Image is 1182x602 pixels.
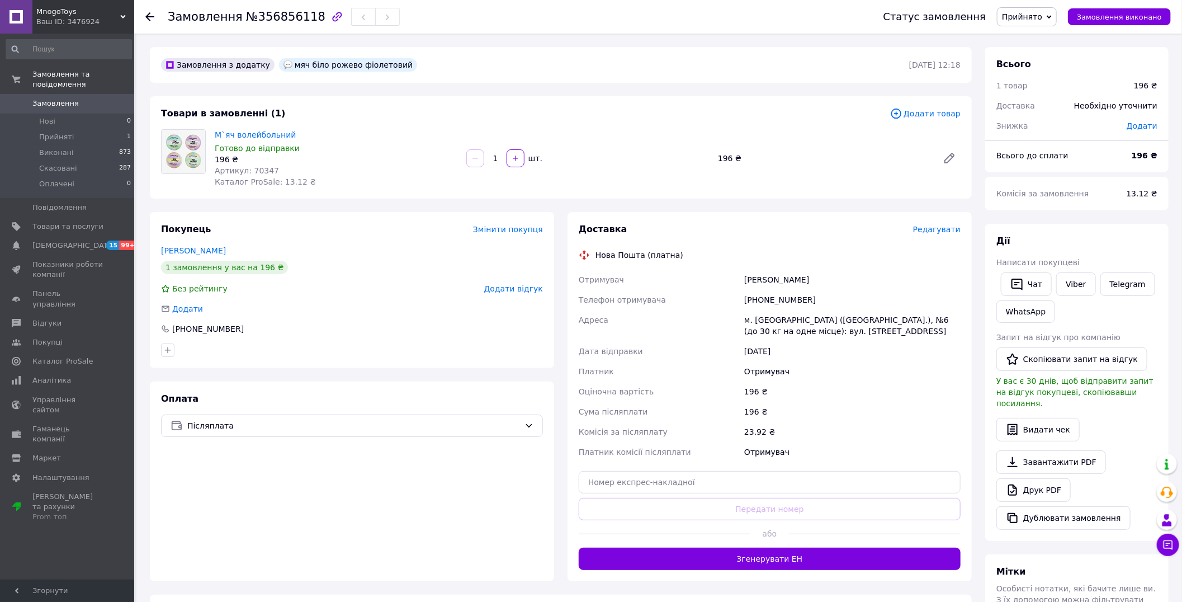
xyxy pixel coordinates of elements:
span: Панель управління [32,289,103,309]
span: 0 [127,179,131,189]
div: [PERSON_NAME] [742,270,963,290]
img: :speech_balloon: [283,60,292,69]
div: Отримувач [742,361,963,382]
span: або [750,528,788,539]
span: Всього [996,59,1031,69]
span: №356856118 [246,10,325,23]
span: Покупець [161,224,211,234]
div: Отримувач [742,442,963,462]
span: Оціночна вартість [579,387,654,396]
a: Завантажити PDF [996,450,1106,474]
span: Мітки [996,566,1026,577]
span: Замовлення виконано [1077,13,1162,21]
input: Номер експрес-накладної [579,471,961,493]
span: Товари в замовленні (1) [161,108,286,119]
span: Адреса [579,316,608,324]
span: Комісія за замовлення [996,189,1089,198]
div: 196 ₴ [742,382,963,402]
a: WhatsApp [996,300,1055,323]
span: Прийнято [1002,12,1042,21]
span: 1 [127,132,131,142]
span: Готово до відправки [215,144,300,153]
button: Замовлення виконано [1068,8,1171,25]
span: Редагувати [913,225,961,234]
span: Написати покупцеві [996,258,1080,267]
span: Замовлення [168,10,243,23]
span: Маркет [32,453,61,463]
span: Управління сайтом [32,395,103,415]
span: 287 [119,163,131,173]
span: Післяплата [187,420,520,432]
span: Додати [172,304,203,313]
div: [DATE] [742,341,963,361]
span: Платник комісії післяплати [579,448,691,457]
div: 196 ₴ [713,150,934,166]
span: Скасовані [39,163,77,173]
span: Замовлення та повідомлення [32,69,134,90]
span: 1 товар [996,81,1028,90]
span: Товари та послуги [32,222,103,232]
div: Prom топ [32,512,103,522]
span: Додати відгук [484,284,543,293]
span: Налаштування [32,473,89,483]
a: Друк PDF [996,478,1071,502]
span: 15 [106,241,119,250]
button: Скопіювати запит на відгук [996,347,1147,371]
span: Без рейтингу [172,284,228,293]
span: Покупці [32,337,63,347]
div: 196 ₴ [742,402,963,422]
span: Оплата [161,393,198,404]
div: Ваш ID: 3476924 [36,17,134,27]
div: [PHONE_NUMBER] [742,290,963,310]
span: Повідомлення [32,203,87,213]
button: Видати чек [996,418,1080,441]
span: 99+ [119,241,138,250]
span: Показники роботи компанії [32,260,103,280]
button: Згенерувати ЕН [579,548,961,570]
img: М`яч волейбольний [162,130,205,173]
div: 23.92 ₴ [742,422,963,442]
span: Додати [1127,121,1157,130]
span: 13.12 ₴ [1127,189,1157,198]
span: Запит на відгук про компанію [996,333,1120,342]
span: Оплачені [39,179,74,189]
span: Нові [39,116,55,126]
div: Необхідно уточнити [1067,93,1164,118]
span: Каталог ProSale: 13.12 ₴ [215,177,316,186]
div: Нова Пошта (платна) [593,250,686,261]
a: Редагувати [938,147,961,170]
a: Telegram [1100,272,1155,296]
span: У вас є 30 днів, щоб відправити запит на відгук покупцеві, скопіювавши посилання. [996,377,1153,408]
span: 0 [127,116,131,126]
div: шт. [526,153,543,164]
div: [PHONE_NUMBER] [171,323,245,335]
span: Сума післяплати [579,407,648,416]
span: Комісія за післяплату [579,427,668,436]
span: Всього до сплати [996,151,1068,160]
div: Замовлення з додатку [161,58,275,72]
span: Прийняті [39,132,74,142]
span: Телефон отримувача [579,295,666,304]
b: 196 ₴ [1132,151,1157,160]
span: Каталог ProSale [32,356,93,366]
div: 1 замовлення у вас на 196 ₴ [161,261,288,274]
span: Отримувач [579,275,624,284]
span: Додати товар [890,107,961,120]
span: Змінити покупця [473,225,543,234]
span: Аналітика [32,375,71,385]
span: 873 [119,148,131,158]
button: Чат [1001,272,1052,296]
a: [PERSON_NAME] [161,246,226,255]
a: Viber [1056,272,1095,296]
span: MnogoToys [36,7,120,17]
span: Доставка [579,224,627,234]
span: Доставка [996,101,1035,110]
span: [PERSON_NAME] та рахунки [32,492,103,523]
span: Платник [579,367,614,376]
span: Дата відправки [579,347,643,356]
div: 196 ₴ [1134,80,1157,91]
div: мяч біло рожево фіолетовий [279,58,417,72]
span: Виконані [39,148,74,158]
span: [DEMOGRAPHIC_DATA] [32,241,115,251]
div: Статус замовлення [883,11,986,22]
